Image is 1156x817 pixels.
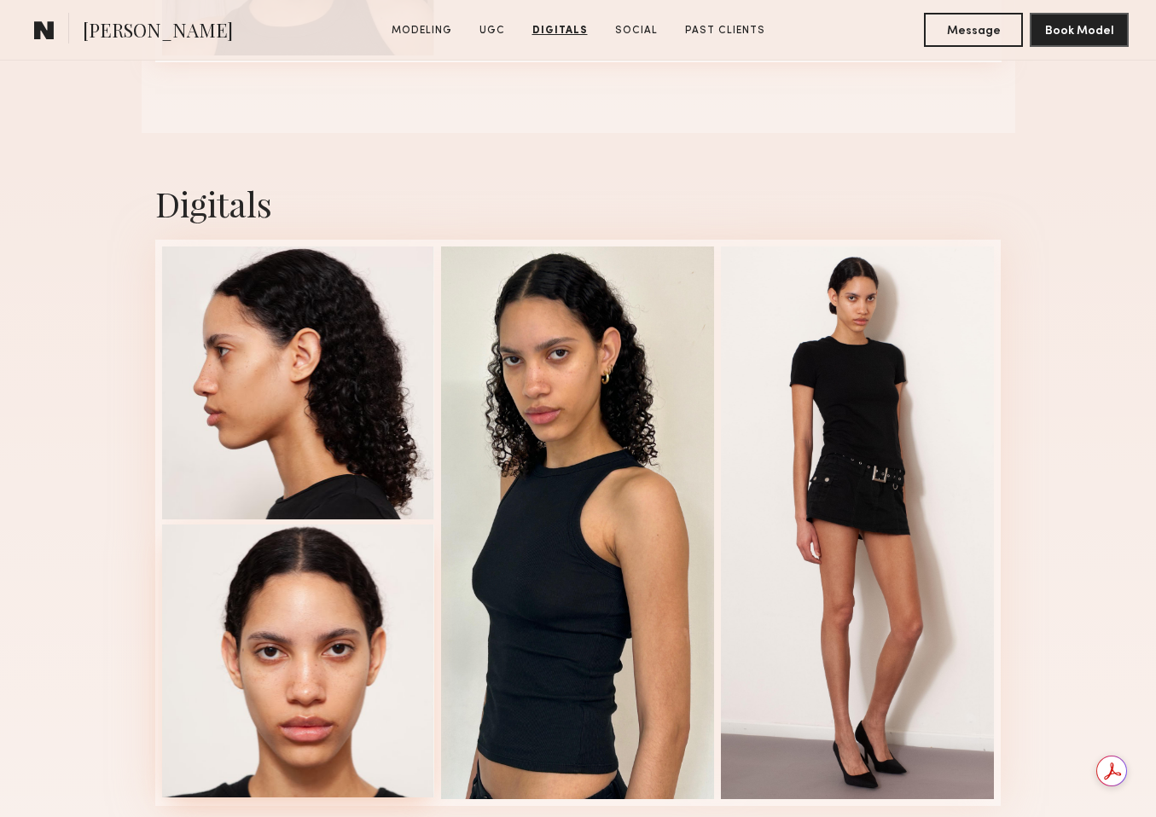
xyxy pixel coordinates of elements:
[608,23,665,38] a: Social
[83,17,233,47] span: [PERSON_NAME]
[1030,22,1129,37] a: Book Model
[155,181,1002,226] div: Digitals
[385,23,459,38] a: Modeling
[1030,13,1129,47] button: Book Model
[678,23,772,38] a: Past Clients
[526,23,595,38] a: Digitals
[473,23,512,38] a: UGC
[924,13,1023,47] button: Message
